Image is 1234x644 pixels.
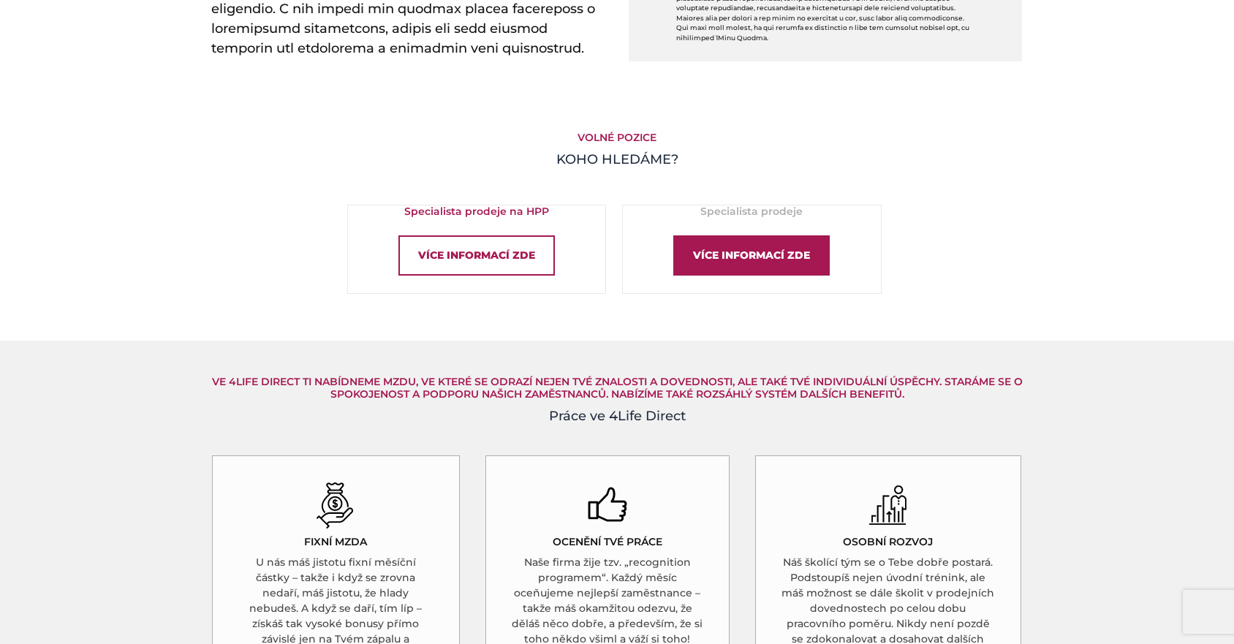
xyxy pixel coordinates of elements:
[304,536,367,548] h5: FIXNÍ MZDA
[587,482,627,529] img: palec nahoru facebooková ikona
[347,205,606,294] a: Specialista prodeje na HPPVíce informací zde
[553,536,662,548] h5: OCENĚNÍ TVÉ PRÁCE
[211,406,1023,426] h4: Práce ve 4Life Direct
[348,205,605,218] h5: Specialista prodeje na HPP
[622,205,881,294] a: Specialista prodejeVíce informací zde
[211,376,1023,401] h5: Ve 4Life Direct Ti nabídneme mzdu, ve které se odrazí nejen Tvé znalosti a dovednosti, ale také T...
[868,482,908,529] img: ikona tužky a ozubeného kola
[211,132,1023,144] h5: Volné pozice
[316,482,356,529] img: měšec s dolary černá ikona
[398,235,555,276] div: Více informací zde
[843,536,933,548] h5: OSOBNÍ ROZVOJ
[673,235,830,276] div: Více informací zde
[623,205,880,218] h5: Specialista prodeje
[211,150,1023,170] h4: KOHO HLEDÁME?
